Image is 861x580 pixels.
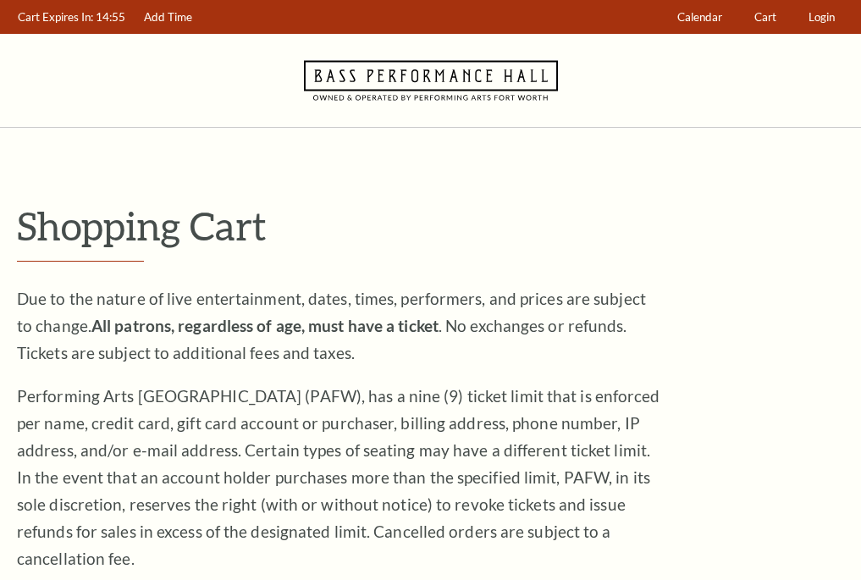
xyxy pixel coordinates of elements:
[801,1,843,34] a: Login
[91,316,439,335] strong: All patrons, regardless of age, must have a ticket
[754,10,776,24] span: Cart
[809,10,835,24] span: Login
[18,10,93,24] span: Cart Expires In:
[17,204,844,247] p: Shopping Cart
[677,10,722,24] span: Calendar
[136,1,201,34] a: Add Time
[17,383,660,572] p: Performing Arts [GEOGRAPHIC_DATA] (PAFW), has a nine (9) ticket limit that is enforced per name, ...
[747,1,785,34] a: Cart
[96,10,125,24] span: 14:55
[670,1,731,34] a: Calendar
[17,289,646,362] span: Due to the nature of live entertainment, dates, times, performers, and prices are subject to chan...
